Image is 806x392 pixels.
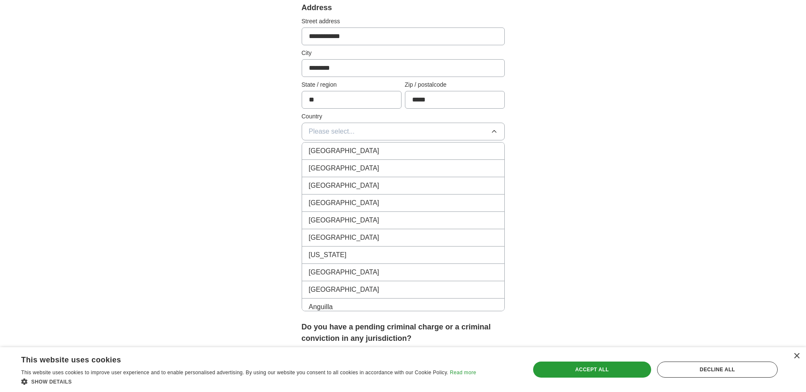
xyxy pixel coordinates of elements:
span: Anguilla [309,302,333,312]
div: Decline all [657,362,778,378]
span: [GEOGRAPHIC_DATA] [309,267,380,277]
span: [GEOGRAPHIC_DATA] [309,181,380,191]
span: [GEOGRAPHIC_DATA] [309,233,380,243]
div: Address [302,2,505,14]
span: Show details [31,379,72,385]
span: [GEOGRAPHIC_DATA] [309,163,380,173]
div: Accept all [533,362,651,378]
span: Please select... [309,126,355,137]
div: Close [793,353,800,359]
label: City [302,49,505,58]
label: Do you have a pending criminal charge or a criminal conviction in any jurisdiction? [302,321,505,344]
span: [GEOGRAPHIC_DATA] [309,198,380,208]
span: This website uses cookies to improve user experience and to enable personalised advertising. By u... [21,370,448,376]
label: Zip / postalcode [405,80,505,89]
button: Please select... [302,123,505,140]
span: [US_STATE] [309,250,347,260]
span: [GEOGRAPHIC_DATA] [309,285,380,295]
div: Show details [21,377,476,386]
label: Street address [302,17,505,26]
label: Country [302,112,505,121]
span: [GEOGRAPHIC_DATA] [309,215,380,225]
div: This website uses cookies [21,352,455,365]
label: State / region [302,80,402,89]
a: Read more, opens a new window [450,370,476,376]
span: [GEOGRAPHIC_DATA] [309,146,380,156]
